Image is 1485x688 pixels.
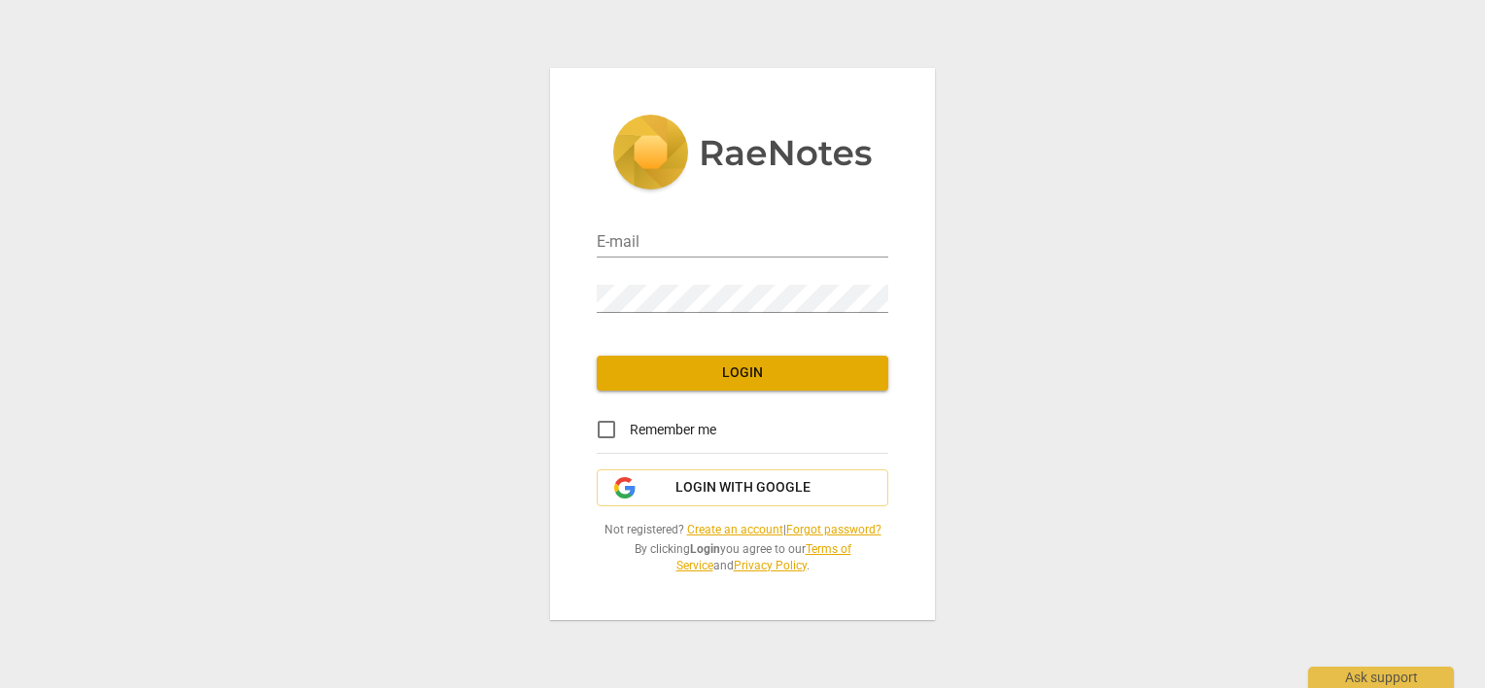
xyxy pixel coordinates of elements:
[612,115,873,194] img: 5ac2273c67554f335776073100b6d88f.svg
[597,522,888,538] span: Not registered? |
[687,523,783,536] a: Create an account
[676,542,851,572] a: Terms of Service
[597,469,888,506] button: Login with Google
[690,542,720,556] b: Login
[1308,667,1454,688] div: Ask support
[734,559,807,572] a: Privacy Policy
[630,420,716,440] span: Remember me
[597,541,888,573] span: By clicking you agree to our and .
[786,523,881,536] a: Forgot password?
[612,363,873,383] span: Login
[597,356,888,391] button: Login
[675,478,811,498] span: Login with Google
